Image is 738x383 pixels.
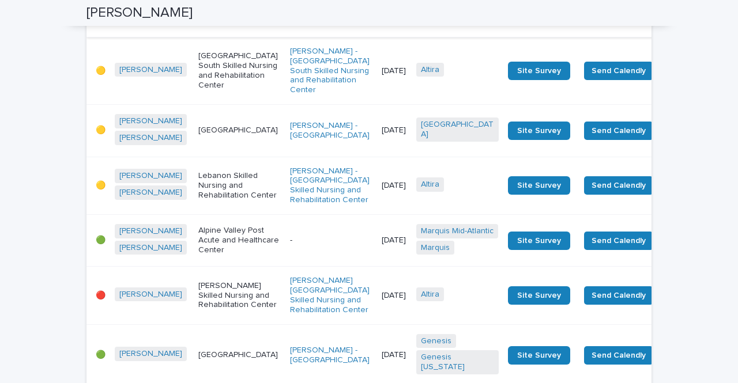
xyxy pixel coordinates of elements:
span: Site Survey [517,237,561,245]
a: Genesis [421,336,451,346]
span: Send Calendly [592,65,646,77]
a: Site Survey [508,346,570,365]
p: [DATE] [382,350,407,360]
a: Altira [421,65,439,75]
a: Site Survey [508,122,570,140]
h2: [PERSON_NAME] [86,5,193,21]
a: Marquis [421,243,450,253]
p: [GEOGRAPHIC_DATA] [198,350,281,360]
button: Send Calendly [584,286,653,305]
a: Site Survey [508,232,570,250]
a: [PERSON_NAME] [119,188,182,198]
a: [PERSON_NAME] [119,290,182,299]
p: 🟢 [96,236,106,245]
p: - [290,236,372,245]
a: [GEOGRAPHIC_DATA] [421,120,494,139]
a: [PERSON_NAME] [119,116,182,126]
a: [PERSON_NAME] [119,65,182,75]
p: [DATE] [382,126,407,135]
a: [PERSON_NAME][GEOGRAPHIC_DATA] Skilled Nursing and Rehabilitation Center [290,276,372,314]
button: Send Calendly [584,122,653,140]
span: Send Calendly [592,235,646,247]
p: [GEOGRAPHIC_DATA] [198,126,281,135]
span: Send Calendly [592,180,646,191]
span: Send Calendly [592,290,646,301]
a: [PERSON_NAME] [119,243,182,253]
button: Send Calendly [584,346,653,365]
p: [DATE] [382,236,407,245]
a: [PERSON_NAME] [119,133,182,143]
p: [DATE] [382,66,407,76]
a: Site Survey [508,62,570,80]
span: Site Survey [517,351,561,359]
a: [PERSON_NAME] [119,171,182,181]
button: Send Calendly [584,232,653,250]
a: [PERSON_NAME] - [GEOGRAPHIC_DATA] South Skilled Nursing and Rehabilitation Center [290,47,372,95]
a: [PERSON_NAME] [119,226,182,236]
p: 🟡 [96,66,106,76]
a: [PERSON_NAME] - [GEOGRAPHIC_DATA] [290,121,372,141]
p: 🟢 [96,350,106,360]
a: Site Survey [508,286,570,305]
span: Site Survey [517,127,561,135]
a: Marquis Mid-Atlantic [421,226,494,236]
span: Site Survey [517,181,561,189]
a: Genesis [US_STATE] [421,352,494,372]
button: Send Calendly [584,62,653,80]
span: Site Survey [517,67,561,75]
a: [PERSON_NAME] [119,349,182,359]
p: [GEOGRAPHIC_DATA] South Skilled Nursing and Rehabilitation Center [198,51,281,90]
p: [DATE] [382,291,407,301]
p: [PERSON_NAME] Skilled Nursing and Rehabilitation Center [198,281,281,310]
button: Send Calendly [584,176,653,195]
a: Site Survey [508,176,570,195]
p: 🔴 [96,291,106,301]
a: Altira [421,180,439,189]
a: Altira [421,290,439,299]
span: Site Survey [517,291,561,299]
p: 🟡 [96,126,106,135]
span: Send Calendly [592,125,646,136]
p: Lebanon Skilled Nursing and Rehabilitation Center [198,171,281,200]
span: Send Calendly [592,350,646,361]
p: Alpine Valley Post Acute and Healthcare Center [198,226,281,255]
p: 🟡 [96,181,106,191]
p: [DATE] [382,181,407,191]
a: [PERSON_NAME] - [GEOGRAPHIC_DATA] [290,346,372,365]
a: [PERSON_NAME] - [GEOGRAPHIC_DATA] Skilled Nursing and Rehabilitation Center [290,166,372,205]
